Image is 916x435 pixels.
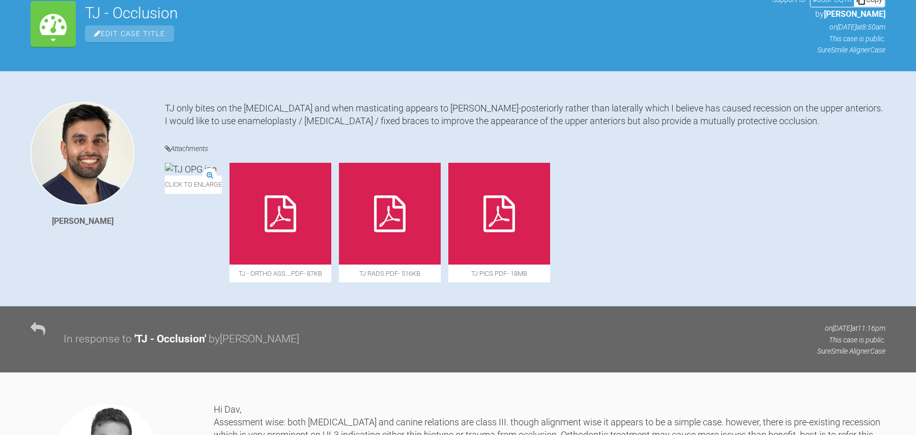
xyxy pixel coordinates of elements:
div: [PERSON_NAME] [52,215,113,228]
div: In response to [64,331,132,348]
span: TJ - Ortho Ass….pdf - 87KB [230,265,331,282]
span: TJ Pics.pdf - 18MB [448,265,550,282]
img: TJ OPG.jpg [165,163,217,176]
h4: Attachments [165,142,885,155]
p: on [DATE] at 11:16pm [817,323,885,334]
span: Edit Case Title [85,25,174,42]
p: This case is public. [817,334,885,345]
img: Davinderjit Singh [31,102,134,206]
div: ' TJ - Occlusion ' [134,331,206,348]
p: by [772,8,885,21]
p: on [DATE] at 8:50am [772,21,885,33]
h2: TJ - Occlusion [85,6,763,21]
p: SureSmile Aligner Case [817,345,885,357]
div: by [PERSON_NAME] [209,331,299,348]
span: Click to enlarge [165,176,222,193]
p: SureSmile Aligner Case [772,44,885,55]
p: This case is public. [772,33,885,44]
div: TJ only bites on the [MEDICAL_DATA] and when masticating appears to [PERSON_NAME]-posteriorly rat... [165,102,885,127]
span: [PERSON_NAME] [824,9,885,19]
span: TJ Rads.pdf - 516KB [339,265,441,282]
